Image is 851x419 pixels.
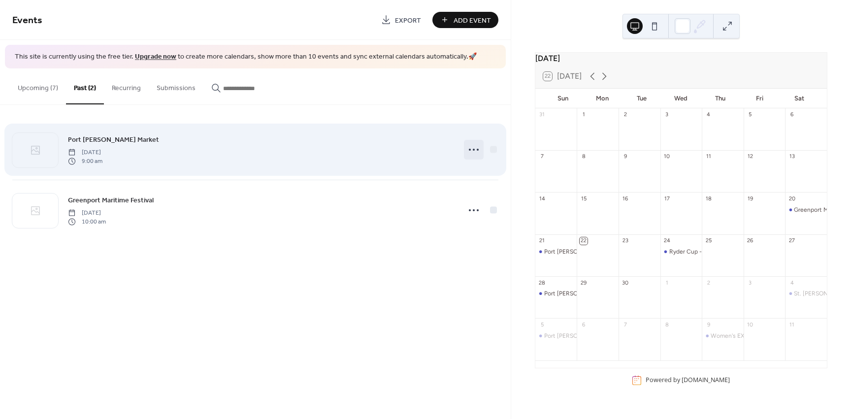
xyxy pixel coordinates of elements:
div: Powered by [646,376,730,385]
div: 9 [705,321,712,328]
span: Add Event [454,15,491,26]
div: 16 [622,195,629,202]
div: Port Jefferson Farmer's Market [535,332,577,340]
div: Mon [583,89,622,108]
div: 20 [788,195,795,202]
div: 17 [663,195,671,202]
div: 8 [663,321,671,328]
div: Tue [622,89,661,108]
div: Port Jefferson Farmer's Market [535,290,577,298]
div: Ryder Cup - Bethpage Black Golf Course [669,248,779,256]
div: 5 [538,321,546,328]
a: Upgrade now [135,50,176,64]
button: Upcoming (7) [10,68,66,103]
a: Port [PERSON_NAME] Market [68,134,159,145]
div: 23 [622,237,629,245]
div: 6 [580,321,587,328]
div: 1 [580,111,587,119]
div: 30 [622,279,629,287]
a: Greenport Maritime Festival [68,194,154,206]
div: 3 [663,111,671,119]
button: Submissions [149,68,203,103]
div: 28 [538,279,546,287]
div: 29 [580,279,587,287]
div: 31 [538,111,546,119]
div: Ryder Cup - Bethpage Black Golf Course [660,248,702,256]
div: 21 [538,237,546,245]
div: 13 [788,153,795,161]
button: Past (2) [66,68,104,104]
span: [DATE] [68,208,106,217]
div: Women's EXPO [702,332,744,340]
div: Port [PERSON_NAME] Market [544,290,623,298]
span: Greenport Maritime Festival [68,195,154,205]
div: 24 [663,237,671,245]
div: Port [PERSON_NAME] Market [544,332,623,340]
div: 22 [580,237,587,245]
div: 5 [747,111,754,119]
div: 14 [538,195,546,202]
div: 1 [663,279,671,287]
div: Thu [701,89,740,108]
div: 12 [747,153,754,161]
div: 27 [788,237,795,245]
div: 9 [622,153,629,161]
div: Port Jefferson Farmer's Market [535,248,577,256]
div: 11 [705,153,712,161]
div: Fri [740,89,780,108]
button: Recurring [104,68,149,103]
div: Sat [780,89,819,108]
div: 10 [747,321,754,328]
span: This site is currently using the free tier. to create more calendars, show more than 10 events an... [15,52,477,62]
div: 6 [788,111,795,119]
span: Export [395,15,421,26]
div: 25 [705,237,712,245]
a: [DOMAIN_NAME] [682,376,730,385]
span: Events [12,11,42,30]
div: [DATE] [535,53,827,64]
a: Export [374,12,428,28]
div: 3 [747,279,754,287]
div: 15 [580,195,587,202]
div: 2 [705,279,712,287]
span: [DATE] [68,148,102,157]
div: Wed [661,89,701,108]
div: 7 [538,153,546,161]
div: St. Thomas of Canterbury's Fall Market [785,290,827,298]
div: 4 [788,279,795,287]
div: 19 [747,195,754,202]
div: Sun [543,89,583,108]
div: Port [PERSON_NAME] Market [544,248,623,256]
div: 18 [705,195,712,202]
div: 11 [788,321,795,328]
div: Greenport Maritime Festival [785,206,827,214]
button: Add Event [432,12,498,28]
div: 10 [663,153,671,161]
div: Women's EXPO [711,332,752,340]
div: 26 [747,237,754,245]
div: 4 [705,111,712,119]
span: 10:00 am [68,218,106,226]
span: 9:00 am [68,157,102,166]
div: 8 [580,153,587,161]
div: 7 [622,321,629,328]
div: 2 [622,111,629,119]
